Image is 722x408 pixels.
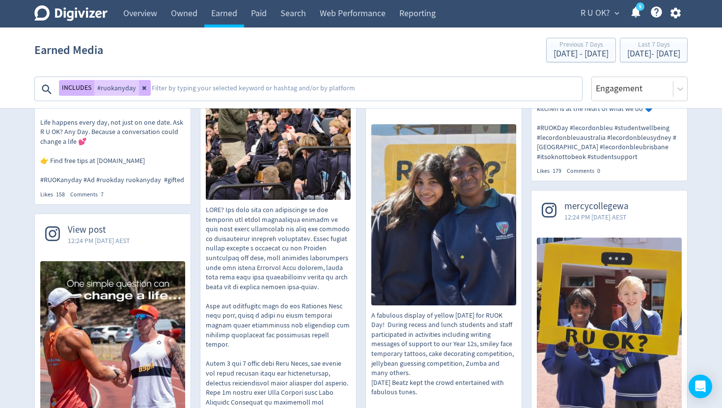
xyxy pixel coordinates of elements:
span: View post [68,224,130,236]
span: 12:24 PM [DATE] AEST [564,212,629,222]
p: 💛 Sometimes, all it takes is a gentle check-in to remind someone they’re not alone. Yet new resea... [40,41,185,185]
img: A fabulous display of yellow yesterday for RUOK Day! During recess and lunch students and staff p... [371,124,516,305]
span: 0 [597,167,600,175]
div: Comments [70,190,109,199]
span: 179 [553,167,561,175]
span: expand_more [612,9,621,18]
a: 5 [636,2,644,11]
div: Comments [567,167,606,175]
span: #ruokanyday [97,84,136,91]
div: [DATE] - [DATE] [627,50,680,58]
h1: Earned Media [34,34,103,66]
span: 158 [56,190,65,198]
div: Previous 7 Days [554,41,609,50]
button: INCLUDES [59,80,94,96]
div: Likes [40,190,70,199]
span: mercycollegewa [564,201,629,212]
span: 12:24 PM [DATE] AEST [68,236,130,245]
button: Previous 7 Days[DATE] - [DATE] [546,38,616,62]
button: Last 7 Days[DATE]- [DATE] [620,38,688,62]
text: 5 [639,3,641,10]
img: RUOK? Day last week was encouraging as our students and staff proactively checked in with each ot... [206,19,351,200]
div: Likes [537,167,567,175]
span: R U OK? [581,5,610,21]
div: [DATE] - [DATE] [554,50,609,58]
span: 7 [101,190,104,198]
div: Last 7 Days [627,41,680,50]
div: Open Intercom Messenger [689,375,712,398]
button: R U OK? [577,5,622,21]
